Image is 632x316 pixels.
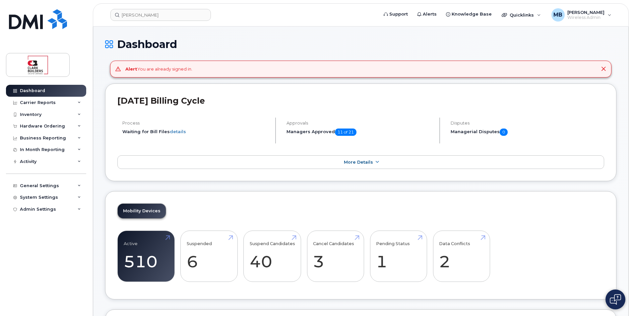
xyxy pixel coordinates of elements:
span: More Details [344,160,373,165]
img: Open chat [610,294,621,305]
h1: Dashboard [105,38,616,50]
a: Mobility Devices [118,204,166,218]
a: details [170,129,186,134]
h4: Process [122,121,270,126]
a: Suspend Candidates 40 [250,235,295,278]
h5: Managerial Disputes [451,129,604,136]
a: Pending Status 1 [376,235,421,278]
li: Waiting for Bill Files [122,129,270,135]
a: Cancel Candidates 3 [313,235,358,278]
h4: Approvals [286,121,434,126]
span: 11 of 21 [335,129,356,136]
h2: [DATE] Billing Cycle [117,96,604,106]
h4: Disputes [451,121,604,126]
strong: Alert [125,66,137,72]
a: Active 510 [124,235,168,278]
div: You are already signed in. [125,66,192,72]
h5: Managers Approved [286,129,434,136]
a: Data Conflicts 2 [439,235,484,278]
span: 0 [500,129,508,136]
a: Suspended 6 [187,235,231,278]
